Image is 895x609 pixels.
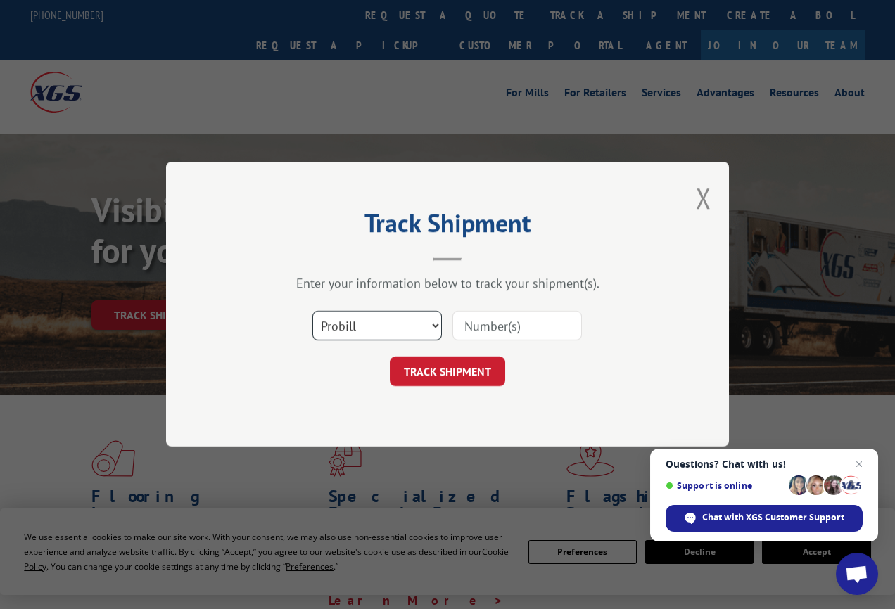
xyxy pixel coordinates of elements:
[836,553,878,595] div: Open chat
[666,505,863,532] div: Chat with XGS Customer Support
[702,511,844,524] span: Chat with XGS Customer Support
[452,312,582,341] input: Number(s)
[666,459,863,470] span: Questions? Chat with us!
[851,456,868,473] span: Close chat
[696,179,711,217] button: Close modal
[666,480,784,491] span: Support is online
[236,213,659,240] h2: Track Shipment
[236,276,659,292] div: Enter your information below to track your shipment(s).
[390,357,505,387] button: TRACK SHIPMENT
